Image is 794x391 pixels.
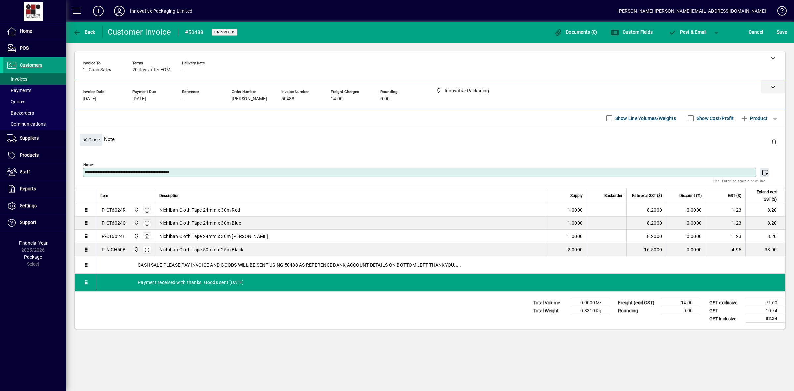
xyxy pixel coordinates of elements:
span: [DATE] [83,96,96,102]
a: Reports [3,181,66,197]
app-page-header-button: Back [66,26,103,38]
td: 10.74 [746,307,785,315]
td: GST inclusive [706,315,746,323]
div: Payment received with thanks. Goods sent [DATE] [96,274,785,291]
button: Delete [766,134,782,150]
span: Nichiban Cloth Tape 24mm x 30m [PERSON_NAME] [159,233,268,240]
div: Innovative Packaging Limited [130,6,192,16]
span: Nichiban Cloth Tape 24mm x 30m Red [159,207,240,213]
span: 1 - Cash Sales [83,67,111,73]
td: 8.20 [745,230,785,243]
span: Back [73,29,95,35]
span: 50488 [281,96,294,102]
span: Settings [20,203,37,208]
td: Total Weight [530,307,570,315]
td: GST exclusive [706,299,746,307]
td: 33.00 [745,243,785,256]
span: 1.0000 [568,233,583,240]
span: S [777,29,779,35]
td: 8.20 [745,217,785,230]
label: Show Cost/Profit [695,115,734,122]
td: 1.23 [706,203,745,217]
span: 1.0000 [568,207,583,213]
a: Backorders [3,107,66,119]
a: Suppliers [3,130,66,147]
td: 1.23 [706,230,745,243]
button: Documents (0) [553,26,599,38]
span: Backorders [7,110,34,116]
span: [DATE] [132,96,146,102]
td: 82.34 [746,315,785,323]
span: Description [159,192,180,199]
td: 0.0000 [666,230,706,243]
button: Add [88,5,109,17]
span: Discount (%) [679,192,702,199]
button: Cancel [747,26,765,38]
span: Product [740,113,767,123]
button: Close [80,134,102,146]
span: Suppliers [20,135,39,141]
span: Rate excl GST ($) [632,192,662,199]
span: Quotes [7,99,25,104]
td: 0.00 [661,307,701,315]
span: 20 days after EOM [132,67,170,73]
span: Backorder [604,192,622,199]
app-page-header-button: Close [78,136,104,142]
span: Innovative Packaging [132,220,140,227]
td: Freight (excl GST) [615,299,661,307]
div: IP-CT6024R [100,207,126,213]
span: Cancel [749,27,763,37]
span: Financial Year [19,240,48,246]
span: Innovative Packaging [132,206,140,214]
td: 0.8310 Kg [570,307,609,315]
span: Reports [20,186,36,191]
span: Products [20,152,39,158]
span: 2.0000 [568,246,583,253]
span: Invoices [7,76,27,82]
span: Customers [20,62,42,68]
a: Products [3,147,66,164]
a: Support [3,215,66,231]
span: Close [82,134,100,145]
div: [PERSON_NAME] [PERSON_NAME][EMAIL_ADDRESS][DOMAIN_NAME] [617,6,766,16]
a: Communications [3,119,66,130]
div: Note [75,127,785,151]
div: Customer Invoice [108,27,171,37]
span: ost & Email [668,29,707,35]
a: Invoices [3,73,66,85]
button: Back [71,26,97,38]
td: 0.0000 M³ [570,299,609,307]
td: 0.0000 [666,217,706,230]
button: Post & Email [665,26,710,38]
span: Nichiban Cloth Tape 50mm x 25m Black [159,246,243,253]
a: Settings [3,198,66,214]
button: Product [737,112,771,124]
span: Documents (0) [554,29,597,35]
span: Staff [20,169,30,174]
span: - [182,67,183,73]
span: - [182,96,183,102]
span: Supply [570,192,583,199]
span: Support [20,220,36,225]
td: 14.00 [661,299,701,307]
span: Innovative Packaging [132,246,140,253]
td: 0.0000 [666,203,706,217]
span: Item [100,192,108,199]
td: 71.60 [746,299,785,307]
button: Custom Fields [609,26,654,38]
span: Custom Fields [611,29,653,35]
td: Total Volume [530,299,570,307]
div: IP-CT6024E [100,233,126,240]
span: Nichiban Cloth Tape 24mm x 30m Blue [159,220,241,226]
span: Package [24,254,42,260]
span: P [680,29,683,35]
div: 16.5000 [631,246,662,253]
mat-hint: Use 'Enter' to start a new line [713,177,765,185]
a: Staff [3,164,66,180]
div: 8.2000 [631,207,662,213]
a: Quotes [3,96,66,107]
app-page-header-button: Delete [766,139,782,145]
td: 8.20 [745,203,785,217]
button: Save [775,26,789,38]
td: Rounding [615,307,661,315]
